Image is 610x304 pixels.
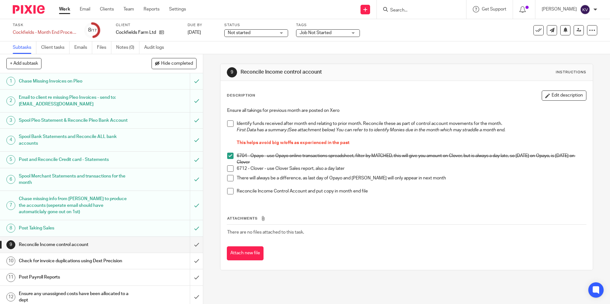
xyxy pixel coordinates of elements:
[227,107,586,114] p: Ensure all takings for previous month are posted on Xero
[116,41,139,54] a: Notes (0)
[19,116,129,125] h1: Spool Pleo Statement & Reconcile Pleo Bank Account
[241,69,420,76] h1: Reconcile Income control account
[144,6,160,12] a: Reports
[6,116,15,125] div: 3
[91,29,97,32] small: /17
[482,7,506,11] span: Get Support
[542,90,586,101] button: Edit description
[19,223,129,233] h1: Post Taking Sales
[19,240,129,250] h1: Reconcile Income control account
[6,240,15,249] div: 9
[6,155,15,164] div: 5
[6,224,15,233] div: 8
[556,70,586,75] div: Instructions
[100,6,114,12] a: Clients
[237,128,505,132] em: First Data has a summary (See attachment below) You can refer to to identify Monies due in the mo...
[123,6,134,12] a: Team
[88,26,97,34] div: 8
[6,58,41,69] button: + Add subtask
[97,41,111,54] a: Files
[296,23,360,28] label: Tags
[6,136,15,145] div: 4
[237,141,349,145] span: This helps avoid big w/offs as experienced in the past
[116,23,180,28] label: Client
[6,201,15,210] div: 7
[41,41,70,54] a: Client tasks
[19,132,129,148] h1: Spool Bank Statements and Reconcile ALL bank accounts
[19,272,129,282] h1: Post Payroll Reports
[80,6,90,12] a: Email
[542,6,577,12] p: [PERSON_NAME]
[6,273,15,282] div: 11
[227,246,264,261] button: Attach new file
[161,61,193,66] span: Hide completed
[169,6,186,12] a: Settings
[13,29,77,36] div: Cockfields - Month End Process
[6,257,15,265] div: 10
[228,31,250,35] span: Not started
[6,293,15,301] div: 12
[19,93,129,109] h1: Email to client re missing Pleo Invoices - send to:[EMAIL_ADDRESS][DOMAIN_NAME]
[227,93,255,98] p: Description
[59,6,70,12] a: Work
[237,188,586,194] p: Reconcile Income Control Account and put copy in month end file
[237,165,586,172] p: 6712 - Clover - use Clover Sales report, also a day later
[580,4,590,15] img: svg%3E
[19,194,129,217] h1: Chase missing info from [PERSON_NAME] to produce the accounts (seperate email should have automat...
[300,31,331,35] span: Job Not Started
[13,23,77,28] label: Task
[19,155,129,164] h1: Post and Reconcile Credit card - Statements
[116,29,156,36] p: Cockfields Farm Ltd
[224,23,288,28] label: Status
[152,58,197,69] button: Hide completed
[13,41,36,54] a: Subtasks
[188,23,216,28] label: Due by
[19,76,129,86] h1: Chase Missing Invoices on Pleo
[390,8,447,13] input: Search
[19,171,129,188] h1: Spool Merchant Statements and transactions for the month
[19,256,129,266] h1: Check for invoice duplications using Dext Precision
[227,217,258,220] span: Attachments
[6,175,15,184] div: 6
[227,230,304,235] span: There are no files attached to this task.
[6,77,15,86] div: 1
[237,120,586,127] p: Identify funds received after month end relating to prior month. Reconcile these as part of contr...
[237,153,586,166] p: 6704 - Opayo - use Opayo online transactions spreadsheet, filter by MATCHED, this will give you a...
[144,41,169,54] a: Audit logs
[227,67,237,77] div: 9
[6,97,15,105] div: 2
[13,5,45,14] img: Pixie
[237,175,586,181] p: There will always be a difference, as last day of Opayo and [PERSON_NAME] will only appear in nex...
[188,30,201,35] span: [DATE]
[74,41,92,54] a: Emails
